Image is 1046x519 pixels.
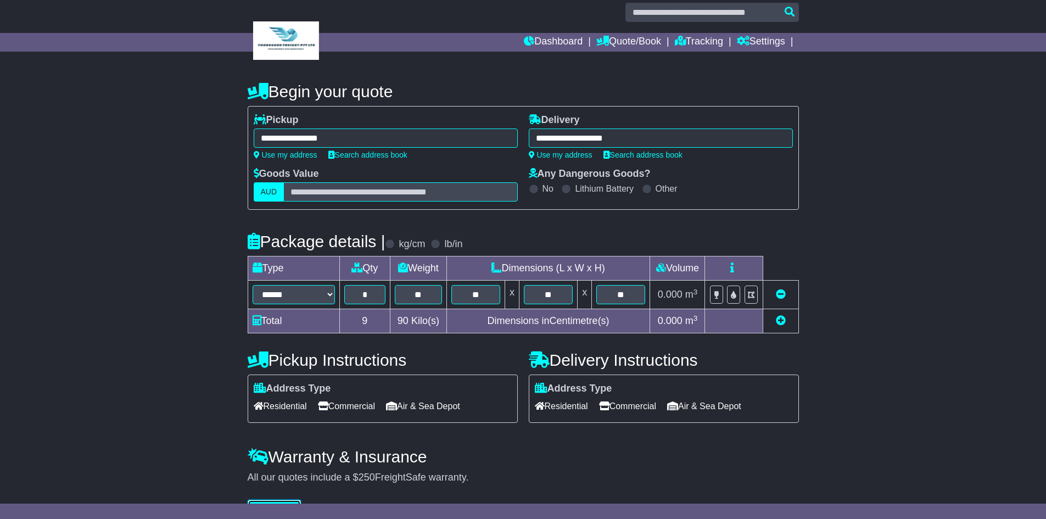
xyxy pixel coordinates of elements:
[254,383,331,395] label: Address Type
[578,281,592,309] td: x
[248,309,339,333] td: Total
[248,448,799,466] h4: Warranty & Insurance
[318,398,375,415] span: Commercial
[542,183,553,194] label: No
[328,150,407,159] a: Search address book
[675,33,723,52] a: Tracking
[398,315,409,326] span: 90
[254,398,307,415] span: Residential
[390,256,447,281] td: Weight
[603,150,683,159] a: Search address book
[339,309,390,333] td: 9
[399,238,425,250] label: kg/cm
[656,183,678,194] label: Other
[248,232,385,250] h4: Package details |
[658,289,683,300] span: 0.000
[248,500,301,519] button: Get Quotes
[596,33,661,52] a: Quote/Book
[529,168,651,180] label: Any Dangerous Goods?
[529,114,580,126] label: Delivery
[254,150,317,159] a: Use my address
[693,288,698,296] sup: 3
[737,33,785,52] a: Settings
[693,314,698,322] sup: 3
[599,398,656,415] span: Commercial
[446,309,650,333] td: Dimensions in Centimetre(s)
[776,289,786,300] a: Remove this item
[650,256,705,281] td: Volume
[658,315,683,326] span: 0.000
[254,182,284,202] label: AUD
[685,315,698,326] span: m
[667,398,741,415] span: Air & Sea Depot
[444,238,462,250] label: lb/in
[248,351,518,369] h4: Pickup Instructions
[254,114,299,126] label: Pickup
[248,82,799,101] h4: Begin your quote
[386,398,460,415] span: Air & Sea Depot
[359,472,375,483] span: 250
[575,183,634,194] label: Lithium Battery
[524,33,583,52] a: Dashboard
[529,150,592,159] a: Use my address
[505,281,519,309] td: x
[776,315,786,326] a: Add new item
[535,398,588,415] span: Residential
[339,256,390,281] td: Qty
[390,309,447,333] td: Kilo(s)
[535,383,612,395] label: Address Type
[248,256,339,281] td: Type
[685,289,698,300] span: m
[254,168,319,180] label: Goods Value
[529,351,799,369] h4: Delivery Instructions
[446,256,650,281] td: Dimensions (L x W x H)
[248,472,799,484] div: All our quotes include a $ FreightSafe warranty.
